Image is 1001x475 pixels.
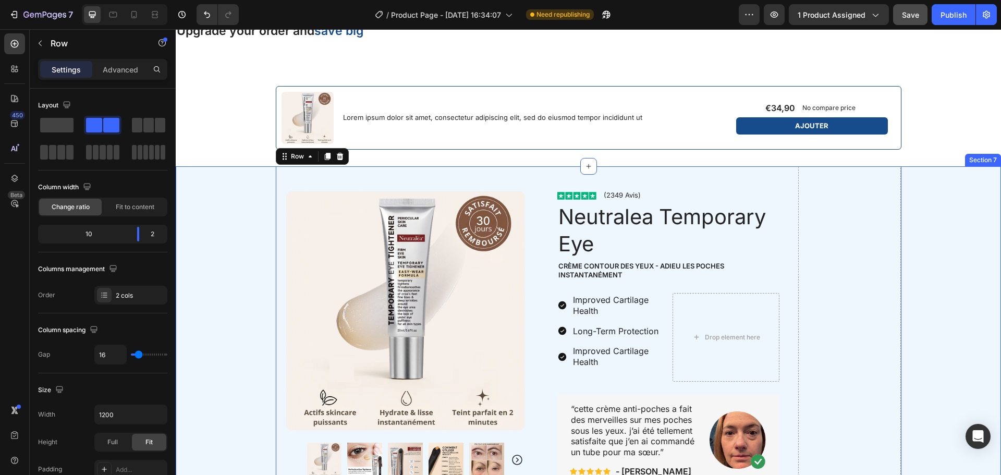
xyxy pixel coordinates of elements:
p: Long-Term Protection [397,297,487,308]
div: 2 cols [116,291,165,300]
button: Save [893,4,927,25]
p: Improved Cartilage Health [397,265,487,287]
p: 7 [68,8,73,21]
div: Undo/Redo [197,4,239,25]
img: gempages_579311091461391153-6c51c7c7-af48-411e-b003-730b5b2a3262.png [382,163,421,170]
div: Add... [116,465,165,474]
div: Order [38,290,55,300]
div: Size [38,383,66,397]
img: gempages_579311091461391153-978a9e2e-a958-4ad2-9b46-703b862a0d50.png [534,382,591,440]
div: Row [113,123,130,132]
button: 7 [4,4,78,25]
button: Ajouter [560,88,712,105]
div: €34,90 [589,72,620,86]
p: - [PERSON_NAME] [440,437,516,448]
div: Height [38,437,57,447]
p: “cette crème anti-poches a fait des merveilles sur mes poches sous les yeux. j’ai été tellement s... [395,374,524,429]
p: No compare price [627,76,680,82]
p: Settings [52,64,81,75]
span: 1 product assigned [798,9,865,20]
p: (2349 Avis) [428,162,465,170]
div: Padding [38,465,62,474]
span: / [386,9,389,20]
div: 2 [148,227,165,241]
p: Lorem ipsum dolor sit amet, consectetur adipiscing elit, sed do eiusmod tempor incididunt ut [167,84,467,93]
div: Beta [8,191,25,199]
div: Drop element here [529,304,584,312]
span: Fit [145,437,153,447]
span: Need republishing [536,10,590,19]
span: Fit to content [116,202,154,212]
h1: Neutralea Temporary Eye [382,173,604,229]
p: Improved Cartilage Health [397,316,487,338]
div: Layout [38,99,73,113]
button: 1 product assigned [789,4,889,25]
p: Crème contour des yeux - adieu les poches instantanément [383,233,603,250]
div: 10 [40,227,129,241]
button: Publish [932,4,975,25]
div: Open Intercom Messenger [966,424,991,449]
iframe: Design area [176,29,1001,475]
p: Advanced [103,64,138,75]
div: 450 [10,111,25,119]
div: Ajouter [619,92,653,101]
div: Publish [941,9,967,20]
span: Change ratio [52,202,90,212]
input: Auto [95,345,126,364]
span: Full [107,437,118,447]
span: Product Page - [DATE] 16:34:07 [391,9,501,20]
p: Row [51,37,139,50]
div: Width [38,410,55,419]
div: Columns management [38,262,119,276]
div: Section 7 [791,126,823,136]
span: Save [902,10,919,19]
button: Carousel Next Arrow [335,424,348,437]
div: Column spacing [38,323,100,337]
div: Gap [38,350,50,359]
div: Column width [38,180,93,194]
input: Auto [95,405,167,424]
